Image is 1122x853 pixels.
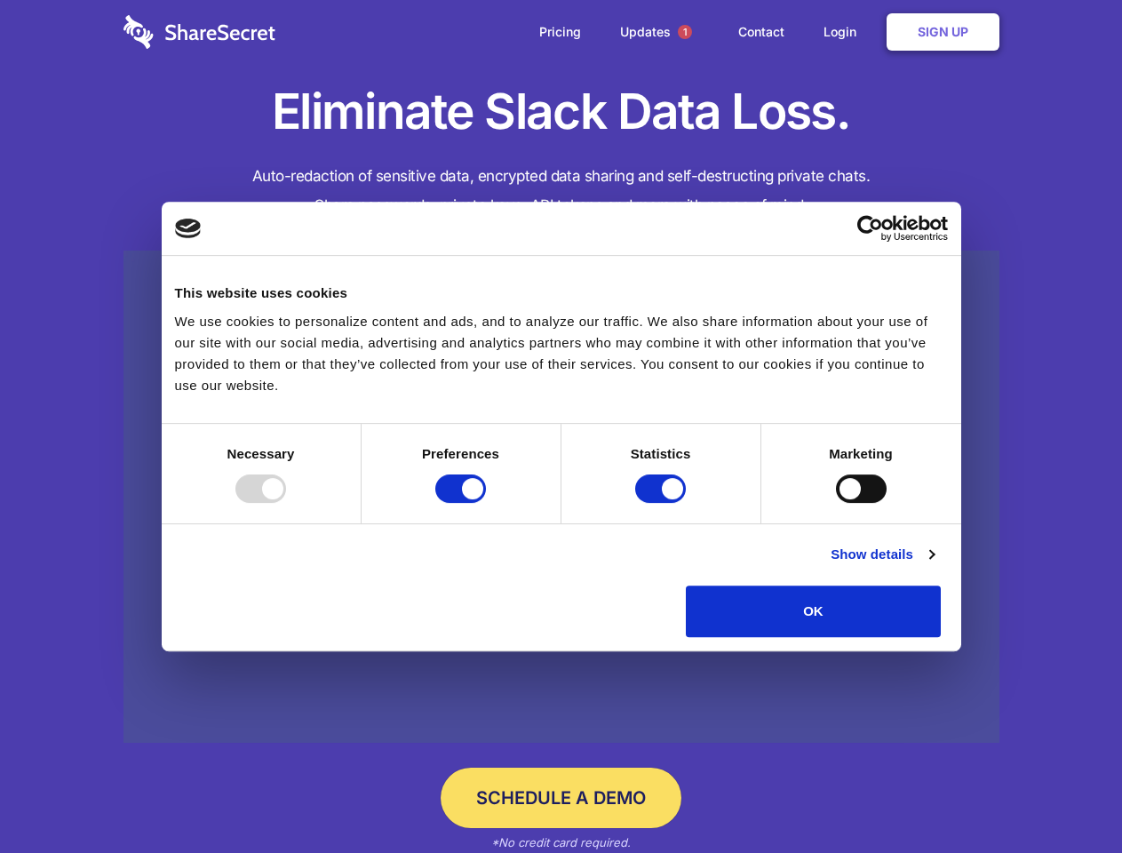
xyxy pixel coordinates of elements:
a: Login [806,4,883,60]
a: Pricing [521,4,599,60]
a: Sign Up [887,13,999,51]
a: Contact [720,4,802,60]
a: Usercentrics Cookiebot - opens in a new window [792,215,948,242]
div: This website uses cookies [175,283,948,304]
a: Schedule a Demo [441,768,681,828]
div: We use cookies to personalize content and ads, and to analyze our traffic. We also share informat... [175,311,948,396]
h1: Eliminate Slack Data Loss. [123,80,999,144]
strong: Marketing [829,446,893,461]
em: *No credit card required. [491,835,631,849]
span: 1 [678,25,692,39]
img: logo [175,219,202,238]
strong: Statistics [631,446,691,461]
a: Wistia video thumbnail [123,251,999,744]
h4: Auto-redaction of sensitive data, encrypted data sharing and self-destructing private chats. Shar... [123,162,999,220]
strong: Preferences [422,446,499,461]
button: OK [686,586,941,637]
strong: Necessary [227,446,295,461]
a: Show details [831,544,934,565]
img: logo-wordmark-white-trans-d4663122ce5f474addd5e946df7df03e33cb6a1c49d2221995e7729f52c070b2.svg [123,15,275,49]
